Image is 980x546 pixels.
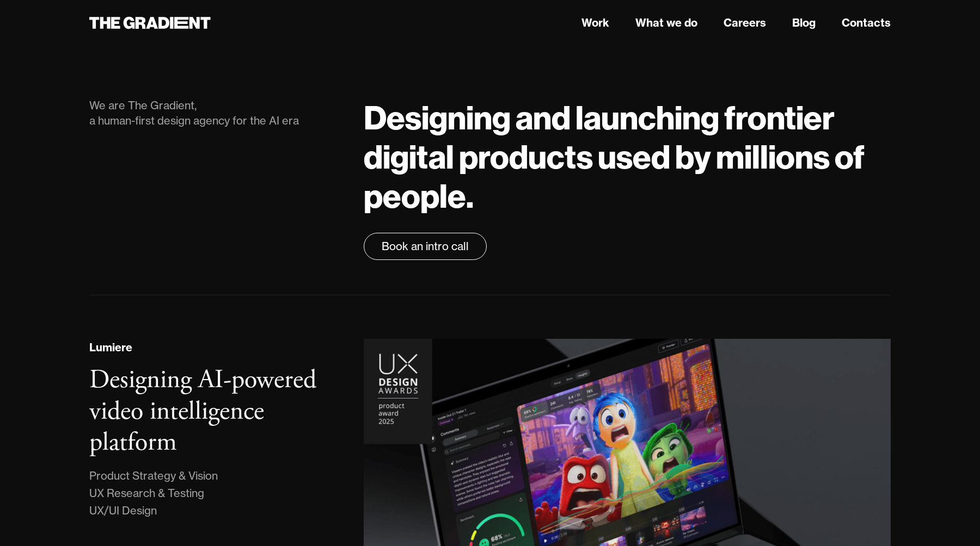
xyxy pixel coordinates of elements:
h1: Designing and launching frontier digital products used by millions of people. [364,98,891,215]
div: We are The Gradient, a human-first design agency for the AI era [89,98,342,128]
a: What we do [635,15,697,31]
a: Work [581,15,609,31]
div: Product Strategy & Vision UX Research & Testing UX/UI Design [89,467,218,519]
a: Book an intro call [364,233,487,260]
a: Careers [724,15,766,31]
div: Lumiere [89,339,132,356]
h3: Designing AI-powered video intelligence platform [89,363,316,459]
a: Blog [792,15,816,31]
a: Contacts [842,15,891,31]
